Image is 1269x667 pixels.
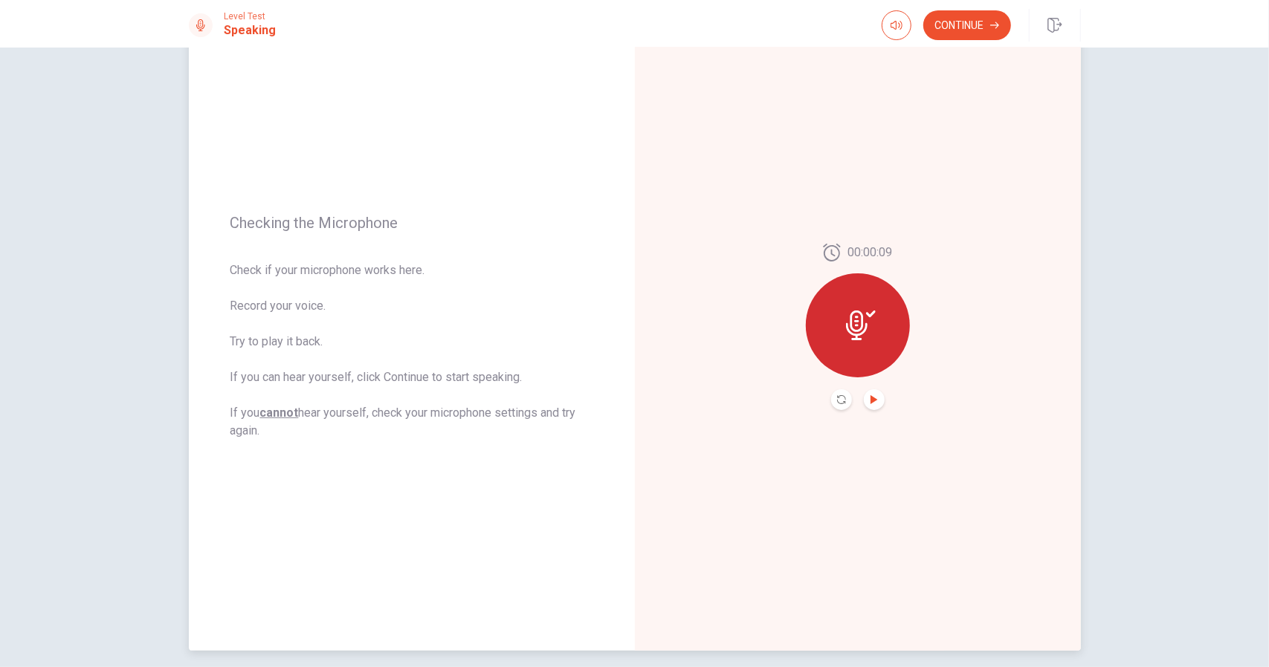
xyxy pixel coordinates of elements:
span: 00:00:09 [847,244,892,261]
h1: Speaking [225,22,277,39]
span: Level Test [225,11,277,22]
button: Play Audio [864,389,885,410]
u: cannot [260,406,299,420]
span: Check if your microphone works here. Record your voice. Try to play it back. If you can hear your... [230,261,593,440]
button: Record Again [831,389,852,410]
span: Checking the Microphone [230,214,593,232]
button: Continue [923,10,1011,40]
